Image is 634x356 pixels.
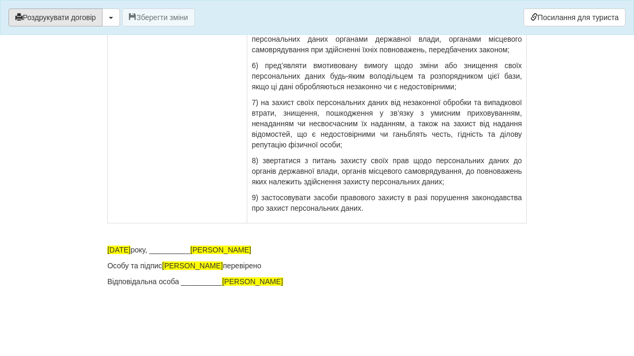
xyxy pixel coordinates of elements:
[251,97,521,150] p: 7) на захист своїх персональних даних від незаконної обробки та випадкової втрати, знищення, пошк...
[251,192,521,213] p: 9) застосовувати засоби правового захисту в разі порушення законодавства про захист персональних ...
[107,246,130,254] span: [DATE]
[251,60,521,92] p: 6) пред’являти вмотивовану вимогу щодо зміни або знищення своїх персональних даних будь-яким воло...
[251,155,521,187] p: 8) звертатися з питань захисту своїх прав щодо персональних даних до органів державної влади, орг...
[222,277,283,286] span: [PERSON_NAME]
[162,261,223,270] span: [PERSON_NAME]
[107,245,527,255] p: року, __________
[107,260,527,271] p: Особу та підпис перевірено
[190,246,251,254] span: [PERSON_NAME]
[251,23,521,55] p: 5) пред’являти вмотивовану вимогу із запереченням проти обробки своїх персональних даних органами...
[8,8,102,26] button: Роздрукувати договір
[107,276,527,287] p: Відповідальна особа __________
[524,8,626,26] a: Посилання для туриста
[122,8,195,26] button: Зберегти зміни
